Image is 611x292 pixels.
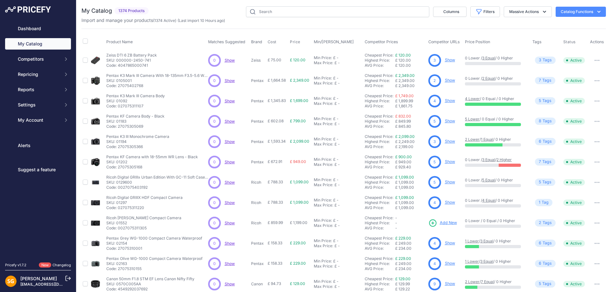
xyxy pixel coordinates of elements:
span: £ 1,899.99 [395,98,413,103]
span: Brand [251,39,262,44]
button: Columns [433,7,467,17]
p: SKU: 000000-2450-741 [106,58,157,63]
div: Highest Price: [365,139,395,144]
p: Code: 27075305069 [106,124,165,129]
p: 0 Lower / / 0 Higher [465,178,526,183]
p: / / 0 Higher [465,137,526,142]
p: / 0 Equal / 0 Higher [465,117,526,122]
div: AVG Price: [365,104,395,109]
span: Tag [535,199,552,206]
span: £ 602.08 [268,119,284,123]
div: £ [334,101,337,106]
a: My Catalog [5,38,71,50]
div: Highest Price: [365,58,395,63]
div: Highest Price: [365,200,395,205]
span: 1 [539,200,540,206]
div: Max Price: [314,121,333,126]
div: Min Price: [314,198,332,203]
a: £ 229.00 [395,236,411,241]
button: My Account [5,114,71,126]
span: Active [563,57,585,64]
a: Show [225,241,235,246]
button: Settings [5,99,71,111]
p: SKU: 0129600 [106,180,208,185]
nav: Sidebar [5,23,71,255]
span: s [550,57,552,63]
a: Add New [428,219,457,227]
span: £ 788.33 [268,180,283,184]
a: £ 1,749.00 [395,93,414,98]
a: Show [445,261,455,266]
a: 1 Lower [465,259,479,264]
div: £ 1,099.00 [395,185,426,190]
span: Reports [18,86,60,93]
button: Competitors [5,53,71,65]
a: Show [225,139,235,144]
a: £ 229.00 [395,256,411,261]
p: Pentax [251,139,265,144]
div: Min Price: [314,137,332,142]
div: £ [333,177,335,182]
a: 5 Equal [482,178,495,182]
span: £ 672.91 [268,159,282,164]
div: - [337,81,340,86]
span: 0 [213,180,216,185]
a: £ 832.00 [395,114,411,119]
p: Code: 0027075403192 [106,185,208,190]
a: Show [225,78,235,83]
span: Tag [535,118,556,125]
span: Active [563,179,585,186]
a: Cheapest Price: [365,114,393,119]
input: Search [246,6,429,17]
a: Show [225,221,235,225]
p: SKU: 01092 [106,98,165,104]
div: £ [333,198,335,203]
p: Zeiss DTI 6 ZB Battery Pack [106,53,157,58]
div: - [335,76,339,81]
span: 8 [539,118,541,124]
span: Tag [535,77,555,84]
a: Show [445,119,455,123]
span: 0 [213,58,216,63]
span: £ 1,099.00 [290,200,309,205]
div: Max Price: [314,162,333,167]
span: Tag [535,138,556,145]
p: / 0 Equal / 0 Higher [465,96,526,101]
div: £ [334,142,337,147]
div: £ [333,116,335,121]
span: 0 [213,200,216,206]
button: Cost [268,39,278,44]
a: £ 129.00 [395,276,411,281]
p: Pentax [251,160,265,165]
div: Min Price: [314,157,332,162]
div: - [335,116,339,121]
div: AVG Price: [365,124,395,129]
span: £ 120.00 [290,58,305,62]
div: Highest Price: [365,119,395,124]
div: £ 120.00 [395,63,426,68]
span: s [549,78,551,84]
span: £ 2,249.00 [395,139,415,144]
div: £ [334,60,337,65]
div: Max Price: [314,81,333,86]
a: 2 Lower [465,137,480,142]
span: £ 2,349.00 [290,78,309,83]
div: £ [334,81,337,86]
a: Show [225,200,235,205]
span: 1374 Products [115,7,149,15]
span: £ 949.00 [290,159,306,164]
span: Show [225,160,235,164]
span: Actions [590,39,604,44]
span: 5 [539,179,541,185]
div: - [335,55,339,60]
a: £ 120.00 [395,53,411,58]
div: - [337,60,340,65]
span: s [549,98,551,104]
div: £ 2,199.00 [395,144,426,149]
span: 4 [433,98,436,104]
div: Max Price: [314,182,333,187]
p: Code: 027075311107 [106,104,165,109]
a: Show [445,281,455,286]
button: Massive Actions [504,6,552,17]
div: - [337,162,340,167]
